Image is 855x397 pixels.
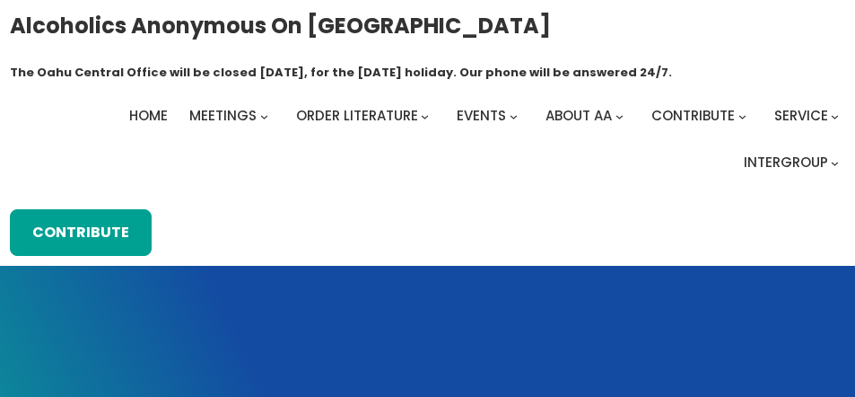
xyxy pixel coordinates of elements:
[129,103,168,128] a: Home
[189,106,257,125] span: Meetings
[421,112,429,120] button: Order Literature submenu
[615,112,624,120] button: About AA submenu
[189,103,257,128] a: Meetings
[831,159,839,167] button: Intergroup submenu
[296,106,418,125] span: Order Literature
[10,209,152,256] a: Contribute
[774,106,828,125] span: Service
[744,150,828,175] a: Intergroup
[744,153,828,172] span: Intergroup
[10,6,551,45] a: Alcoholics Anonymous on [GEOGRAPHIC_DATA]
[738,112,746,120] button: Contribute submenu
[129,106,168,125] span: Home
[651,103,735,128] a: Contribute
[831,112,839,120] button: Service submenu
[651,106,735,125] span: Contribute
[545,103,612,128] a: About AA
[457,106,506,125] span: Events
[10,64,672,82] h1: The Oahu Central Office will be closed [DATE], for the [DATE] holiday. Our phone will be answered...
[10,103,846,175] nav: Intergroup
[260,112,268,120] button: Meetings submenu
[510,112,518,120] button: Events submenu
[457,103,506,128] a: Events
[774,103,828,128] a: Service
[545,106,612,125] span: About AA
